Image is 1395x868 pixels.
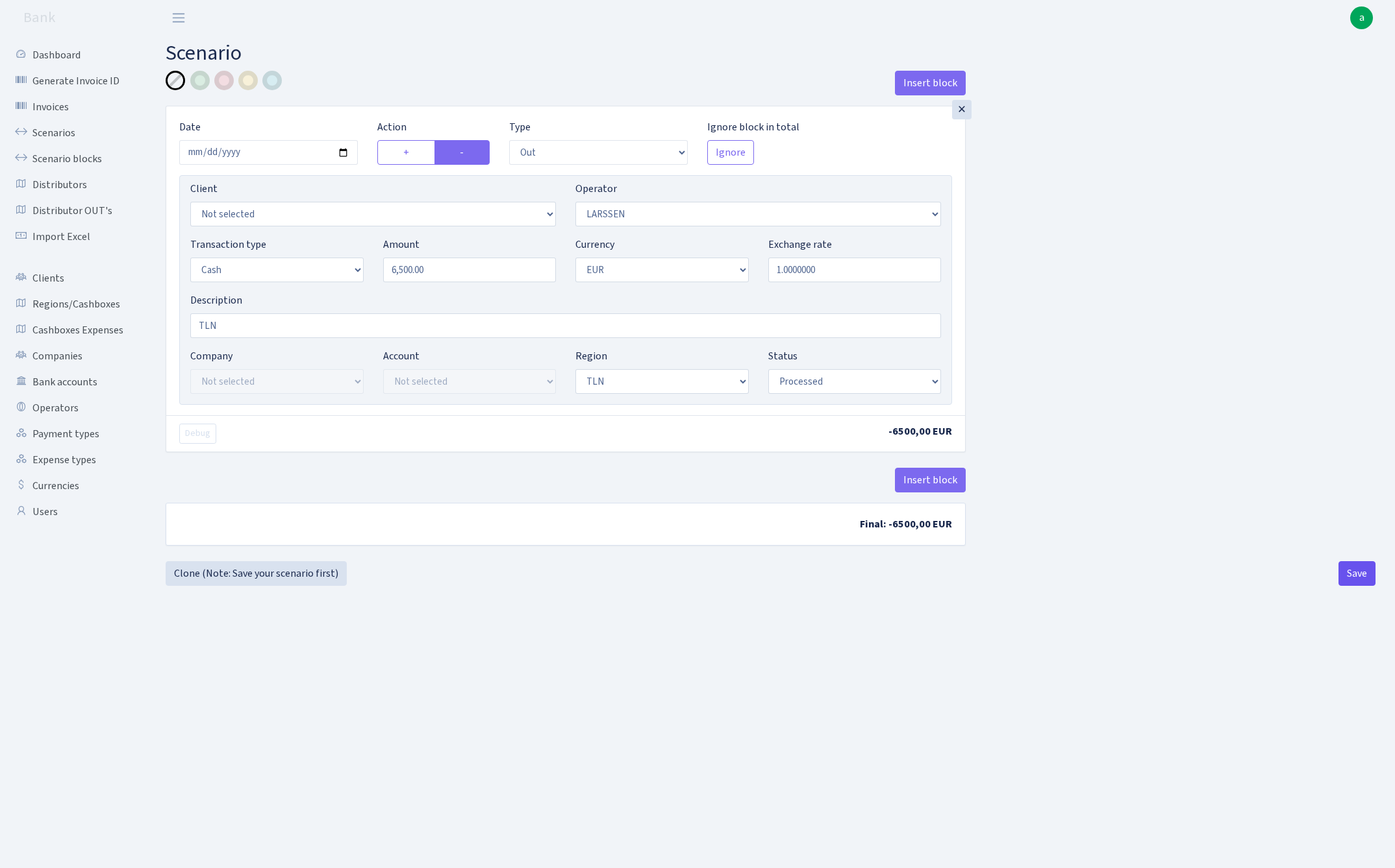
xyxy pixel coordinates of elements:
a: Distributors [6,172,136,198]
span: Final: -6500,00 EUR [860,517,952,531]
label: - [434,140,490,165]
label: Transaction type [190,237,266,252]
a: Bank accounts [6,369,136,395]
span: Scenario [166,38,242,68]
a: Users [6,499,136,525]
span: -6500,00 EUR [888,424,952,439]
a: Regions/Cashboxes [6,291,136,317]
a: Operators [6,395,136,421]
label: Status [768,348,798,364]
a: Import Excel [6,224,136,250]
a: Currencies [6,473,136,499]
a: a [1350,6,1373,29]
a: Dashboard [6,42,136,68]
a: Payment types [6,421,136,447]
a: Expense types [6,447,136,473]
a: Scenario blocks [6,146,136,172]
button: Insert block [895,468,966,492]
button: Save [1338,561,1376,586]
label: Type [509,119,531,135]
label: Action [377,119,407,135]
label: Date [179,119,201,135]
label: + [377,140,435,165]
label: Exchange rate [768,237,832,252]
div: × [952,100,972,119]
a: Companies [6,343,136,369]
label: Client [190,181,218,197]
a: Clone (Note: Save your scenario first) [166,561,347,586]
a: Invoices [6,94,136,120]
button: Toggle navigation [162,7,195,29]
label: Operator [575,181,617,197]
label: Region [575,348,607,364]
label: Currency [575,237,614,252]
button: Ignore [707,140,754,165]
label: Amount [383,237,420,252]
label: Account [383,348,420,364]
a: Scenarios [6,120,136,146]
a: Cashboxes Expenses [6,317,136,343]
button: Insert block [895,71,966,95]
a: Generate Invoice ID [6,68,136,94]
label: Ignore block in total [707,119,799,135]
label: Company [190,348,232,364]
button: Debug [179,424,216,444]
label: Description [190,293,242,308]
a: Distributor OUT's [6,198,136,224]
a: Clients [6,265,136,291]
